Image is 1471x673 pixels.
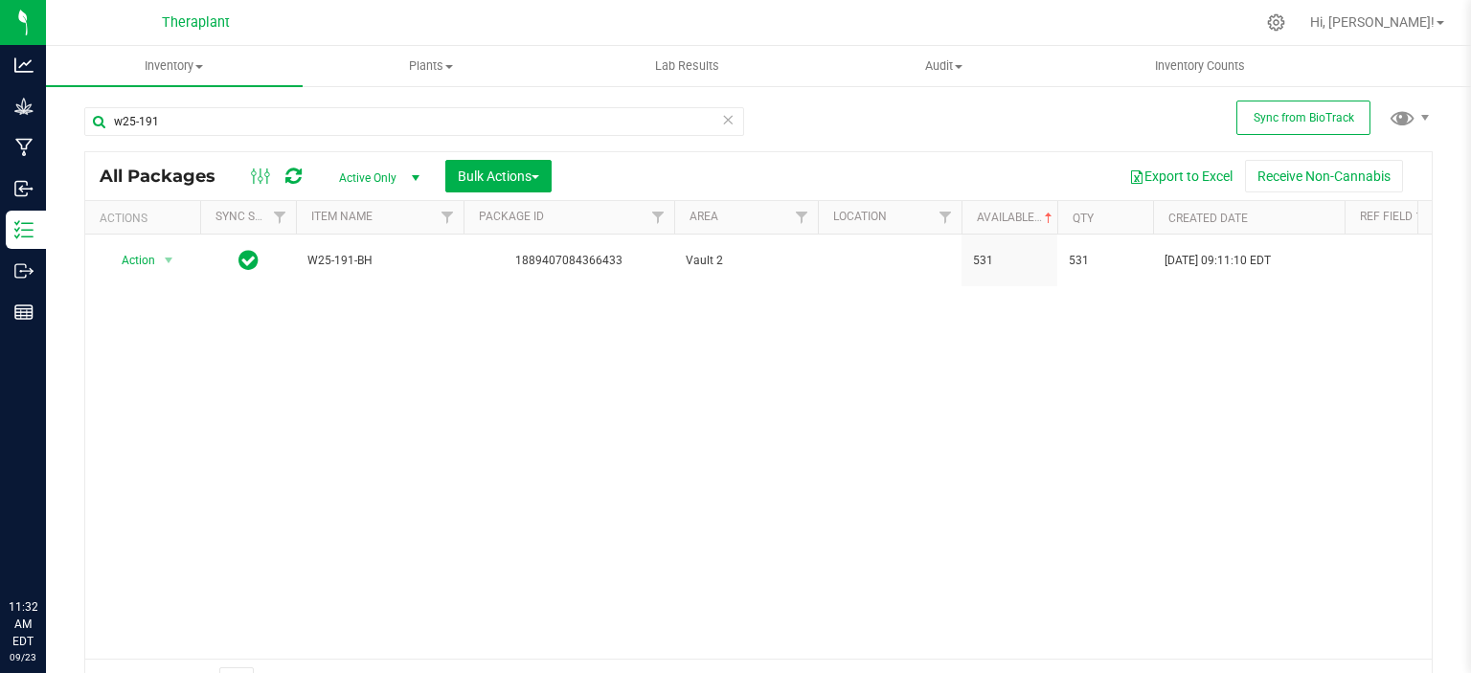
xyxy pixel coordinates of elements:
span: select [157,247,181,274]
inline-svg: Outbound [14,261,34,280]
div: Actions [100,212,192,225]
a: Audit [815,46,1072,86]
iframe: Resource center [19,520,77,577]
p: 09/23 [9,650,37,664]
span: Plants [304,57,558,75]
a: Available [977,211,1056,224]
a: Inventory [46,46,303,86]
a: Filter [786,201,818,234]
iframe: Resource center unread badge [57,517,79,540]
a: Created Date [1168,212,1248,225]
p: 11:32 AM EDT [9,598,37,650]
inline-svg: Inventory [14,220,34,239]
a: Lab Results [559,46,816,86]
a: Filter [643,201,674,234]
span: Hi, [PERSON_NAME]! [1310,14,1435,30]
span: In Sync [238,247,259,274]
a: Plants [303,46,559,86]
a: Filter [930,201,962,234]
a: Filter [264,201,296,234]
a: Sync Status [215,210,289,223]
span: Clear [721,107,735,132]
span: Sync from BioTrack [1254,111,1354,124]
a: Item Name [311,210,373,223]
a: Filter [432,201,464,234]
span: Action [104,247,156,274]
inline-svg: Reports [14,303,34,322]
a: Ref Field 1 [1360,210,1422,223]
a: Qty [1073,212,1094,225]
span: Bulk Actions [458,168,539,184]
a: Inventory Counts [1072,46,1328,86]
a: Area [690,210,718,223]
span: W25-191-BH [307,252,452,270]
inline-svg: Manufacturing [14,138,34,157]
a: Package ID [479,210,544,223]
button: Receive Non-Cannabis [1245,160,1403,192]
span: Vault 2 [686,252,806,270]
div: Manage settings [1264,13,1288,32]
button: Bulk Actions [445,160,552,192]
span: Audit [816,57,1071,75]
inline-svg: Inbound [14,179,34,198]
span: 531 [973,252,1046,270]
button: Export to Excel [1117,160,1245,192]
button: Sync from BioTrack [1236,101,1370,135]
span: 531 [1069,252,1142,270]
inline-svg: Analytics [14,56,34,75]
span: Lab Results [629,57,745,75]
a: Location [833,210,887,223]
input: Search Package ID, Item Name, SKU, Lot or Part Number... [84,107,744,136]
span: Theraplant [162,14,230,31]
div: 1889407084366433 [461,252,677,270]
inline-svg: Grow [14,97,34,116]
span: Inventory [46,57,303,75]
span: Inventory Counts [1129,57,1271,75]
span: [DATE] 09:11:10 EDT [1165,252,1271,270]
span: All Packages [100,166,235,187]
